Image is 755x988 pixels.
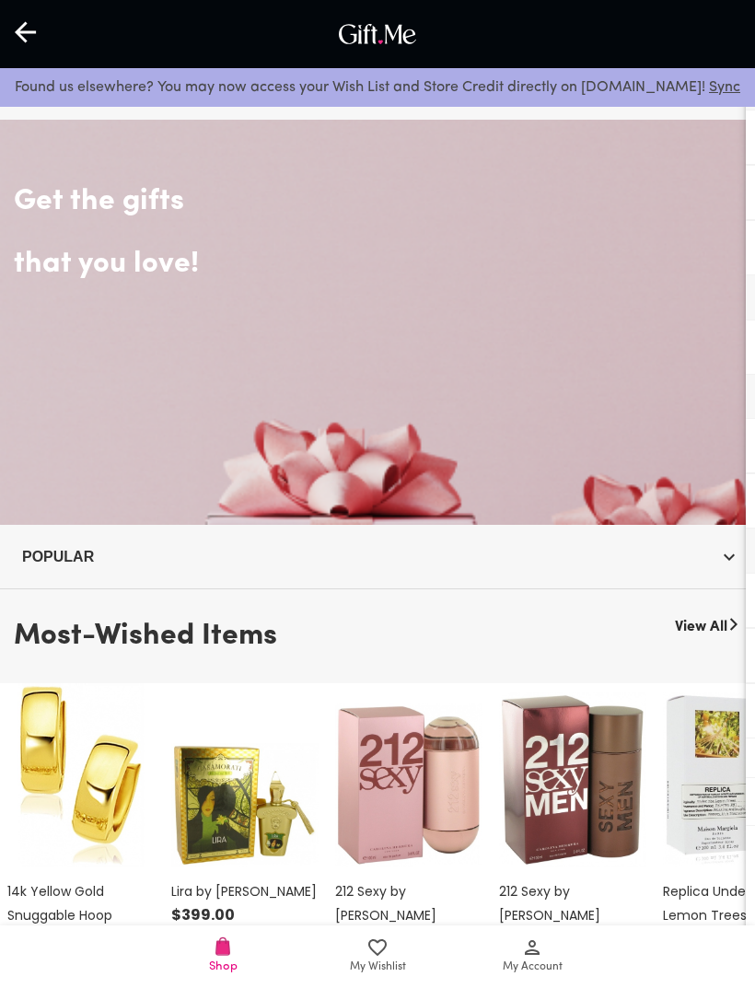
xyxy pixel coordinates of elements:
[145,925,300,988] a: Shop
[22,545,733,568] span: Popular
[350,959,406,976] span: My Wishlist
[503,959,563,976] span: My Account
[675,608,727,640] a: View All
[171,903,320,927] p: $399.00
[499,879,648,927] p: 212 Sexy by [PERSON_NAME]
[171,683,320,927] a: Lira by XerjoffLira by [PERSON_NAME]$399.00
[14,611,277,661] h3: Most-Wished Items
[334,19,421,49] img: GiftMe Logo
[335,683,484,951] a: 212 Sexy by Carolina Herrera212 Sexy by [PERSON_NAME]$127.00
[709,80,740,95] a: Sync
[15,540,740,574] button: Popular
[335,879,484,927] p: 212 Sexy by [PERSON_NAME]
[300,925,455,988] a: My Wishlist
[164,683,328,932] div: Lira by XerjoffLira by [PERSON_NAME]$399.00
[209,958,238,975] span: Shop
[7,683,155,867] img: 14k Yellow Gold Snuggable Hoop Earrings
[328,683,492,956] div: 212 Sexy by Carolina Herrera212 Sexy by [PERSON_NAME]$127.00
[455,925,610,988] a: My Account
[171,879,320,903] p: Lira by [PERSON_NAME]
[14,120,741,228] h2: Get the gifts
[14,238,741,291] h2: that you love!
[499,683,646,867] img: 212 Sexy by Carolina Herrera
[7,879,157,951] p: 14k Yellow Gold Snuggable Hoop Earrings
[492,683,656,956] div: 212 Sexy by Carolina Herrera212 Sexy by [PERSON_NAME]$115.00
[499,683,648,951] a: 212 Sexy by Carolina Herrera212 Sexy by [PERSON_NAME]$115.00
[171,683,319,867] img: Lira by Xerjoff
[15,76,740,99] p: Found us elsewhere? You may now access your Wish List and Store Credit directly on [DOMAIN_NAME]!
[7,683,157,975] a: 14k Yellow Gold Snuggable Hoop Earrings14k Yellow Gold Snuggable Hoop Earrings$469.00
[335,683,482,867] img: 212 Sexy by Carolina Herrera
